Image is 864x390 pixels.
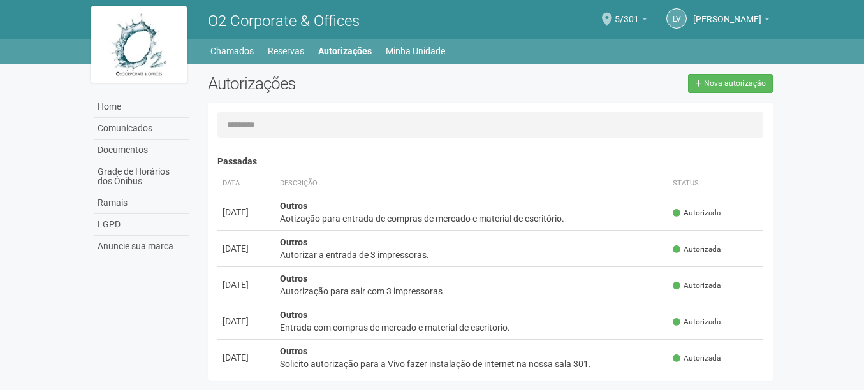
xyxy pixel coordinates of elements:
a: Reservas [268,42,304,60]
a: Comunicados [94,118,189,140]
a: Ramais [94,192,189,214]
a: Documentos [94,140,189,161]
span: Autorizada [673,353,721,364]
strong: Outros [280,273,307,284]
div: [DATE] [223,351,270,364]
strong: Outros [280,346,307,356]
div: [DATE] [223,242,270,255]
span: O2 Corporate & Offices [208,12,360,30]
div: [DATE] [223,206,270,219]
div: Aotização para entrada de compras de mercado e material de escritório. [280,212,663,225]
div: Autorização para sair com 3 impressoras [280,285,663,298]
span: Autorizada [673,244,721,255]
div: Autorizar a entrada de 3 impressoras. [280,249,663,261]
div: Solicito autorização para a Vivo fazer instalação de internet na nossa sala 301. [280,357,663,370]
a: Home [94,96,189,118]
span: Luis Vasconcelos Porto Fernandes [693,2,761,24]
h2: Autorizações [208,74,481,93]
strong: Outros [280,237,307,247]
strong: Outros [280,310,307,320]
a: LGPD [94,214,189,236]
strong: Outros [280,201,307,211]
th: Data [217,173,275,194]
div: [DATE] [223,315,270,328]
a: Grade de Horários dos Ônibus [94,161,189,192]
a: 5/301 [615,16,647,26]
th: Descrição [275,173,668,194]
div: [DATE] [223,278,270,291]
a: Nova autorização [688,74,773,93]
img: logo.jpg [91,6,187,83]
th: Status [668,173,763,194]
span: Nova autorização [704,79,766,88]
a: LV [666,8,687,29]
span: Autorizada [673,280,721,291]
a: Minha Unidade [386,42,445,60]
span: Autorizada [673,317,721,328]
a: Autorizações [318,42,372,60]
a: [PERSON_NAME] [693,16,770,26]
h4: Passadas [217,157,764,166]
a: Anuncie sua marca [94,236,189,257]
span: 5/301 [615,2,639,24]
a: Chamados [210,42,254,60]
span: Autorizada [673,208,721,219]
div: Entrada com compras de mercado e material de escritorio. [280,321,663,334]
